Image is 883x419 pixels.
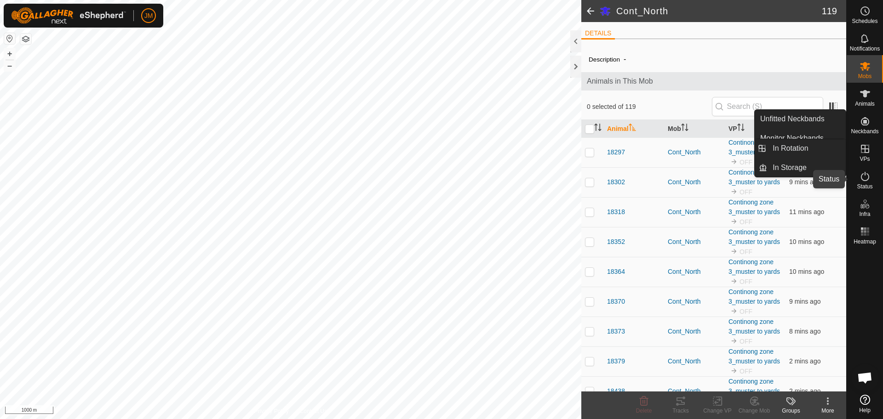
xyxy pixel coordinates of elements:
a: Continong zone 3_muster to yards [728,348,780,365]
span: Neckbands [851,129,878,134]
span: 18370 [607,297,625,306]
span: 18373 [607,327,625,336]
a: In Rotation [767,139,846,158]
span: In Storage [773,162,807,173]
img: to [730,337,738,345]
span: 16 Sept 2025, 6:56 am [789,298,820,305]
img: to [730,248,738,255]
span: Animals in This Mob [587,76,841,87]
li: DETAILS [581,28,615,40]
span: OFF [740,308,752,315]
span: 119 [822,4,837,18]
span: 0 selected of 119 [587,102,712,112]
div: Cont_North [668,177,721,187]
p-sorticon: Activate to sort [594,125,602,132]
span: 18438 [607,386,625,396]
li: In Rotation [755,139,846,158]
a: Continong zone 3_muster to yards [728,288,780,305]
span: OFF [740,218,752,226]
a: Continong zone 3_muster to yards [728,169,780,186]
span: Infra [859,211,870,217]
div: Cont_North [668,237,721,247]
a: Unfitted Neckbands [755,110,846,128]
span: OFF [740,159,752,166]
span: OFF [740,188,752,196]
img: to [730,218,738,225]
div: More [809,407,846,415]
span: 16 Sept 2025, 6:55 am [789,268,824,275]
span: Unfitted Neckbands [760,113,825,125]
a: Contact Us [300,407,327,415]
span: 18318 [607,207,625,217]
span: JM [144,11,153,21]
button: – [4,60,15,71]
span: 16 Sept 2025, 6:53 am [789,208,824,215]
div: Open chat [851,364,879,391]
a: In Storage [767,159,846,177]
span: Status [857,184,872,189]
th: Animal [603,120,664,138]
th: Mob [664,120,725,138]
span: Heatmap [854,239,876,244]
a: Continong zone 3_muster to yards [728,258,780,275]
span: Animals [855,101,875,107]
span: Mobs [858,74,872,79]
span: 18379 [607,357,625,366]
span: Monitor Neckbands [760,133,824,144]
span: 18297 [607,147,625,157]
img: to [730,367,738,374]
p-sorticon: Activate to sort [629,125,636,132]
button: Map Layers [20,34,31,45]
div: Cont_North [668,267,721,277]
span: 18352 [607,237,625,247]
span: OFF [740,338,752,345]
label: Description [589,56,620,63]
p-sorticon: Activate to sort [737,125,745,132]
a: Continong zone 3_muster to yards [728,198,780,215]
a: Privacy Policy [254,407,289,415]
div: Groups [773,407,809,415]
span: In Rotation [773,143,808,154]
div: Cont_North [668,147,721,157]
div: Cont_North [668,327,721,336]
span: Delete [636,408,652,414]
span: Schedules [852,18,877,24]
span: 16 Sept 2025, 6:56 am [789,328,820,335]
span: 16 Sept 2025, 6:55 am [789,238,824,245]
p-sorticon: Activate to sort [681,125,688,132]
span: 16 Sept 2025, 6:56 am [789,178,820,186]
input: Search (S) [712,97,823,116]
li: In Storage [755,159,846,177]
h2: Cont_North [616,6,822,17]
div: Change Mob [736,407,773,415]
span: 16 Sept 2025, 7:02 am [789,357,820,365]
img: to [730,158,738,165]
a: Continong zone 3_muster to yards [728,318,780,335]
img: Gallagher Logo [11,7,126,24]
div: Cont_North [668,357,721,366]
a: Continong zone 3_muster to yards [728,139,780,156]
a: Monitor Neckbands [755,129,846,147]
a: Help [847,391,883,417]
span: 18364 [607,267,625,277]
span: - [620,51,630,67]
span: 18302 [607,177,625,187]
div: Change VP [699,407,736,415]
div: Tracks [662,407,699,415]
span: Help [859,408,871,413]
span: OFF [740,278,752,285]
img: to [730,277,738,285]
a: Continong zone 3_muster to yards [728,228,780,245]
span: VPs [860,156,870,162]
img: to [730,307,738,315]
span: OFF [740,368,752,375]
span: Notifications [850,46,880,51]
div: Cont_North [668,207,721,217]
span: 16 Sept 2025, 7:02 am [789,387,820,395]
button: Reset Map [4,33,15,44]
span: OFF [740,248,752,255]
button: + [4,48,15,59]
a: Continong zone 3_muster to yards [728,378,780,395]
